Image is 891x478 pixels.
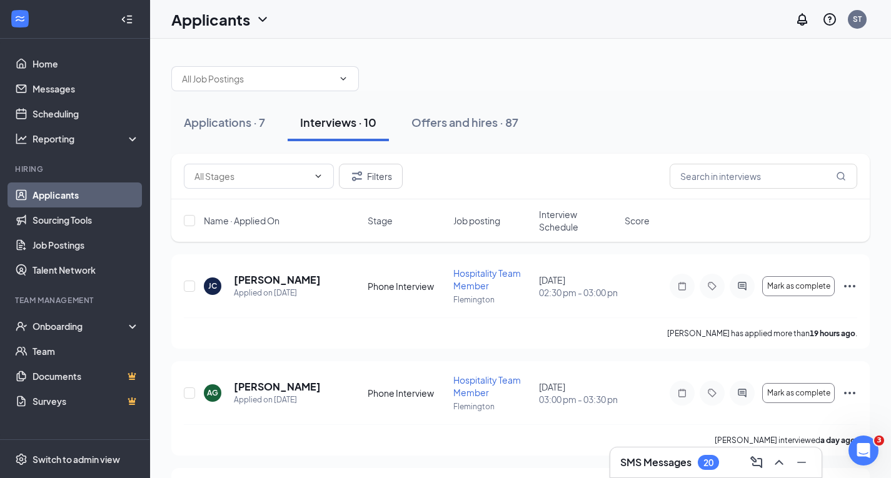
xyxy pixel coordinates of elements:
div: Interviews · 10 [300,114,376,130]
div: [DATE] [539,381,617,406]
a: Sourcing Tools [33,207,139,232]
a: Team [33,339,139,364]
span: 02:30 pm - 03:00 pm [539,286,617,299]
span: Hospitality Team Member [453,374,521,398]
p: Flemington [453,401,531,412]
svg: MagnifyingGlass [836,171,846,181]
a: Job Postings [33,232,139,257]
span: Mark as complete [767,389,830,397]
button: Minimize [792,452,812,472]
div: Phone Interview [368,280,446,292]
button: Mark as complete [762,383,835,403]
b: a day ago [820,436,855,445]
a: Home [33,51,139,76]
div: Switch to admin view [33,453,120,466]
svg: Collapse [121,13,133,26]
button: ChevronUp [769,452,789,472]
span: Job posting [453,214,500,227]
svg: WorkstreamLogo [14,12,26,25]
svg: ActiveChat [735,388,750,398]
h5: [PERSON_NAME] [234,380,321,394]
h1: Applicants [171,9,250,30]
div: Onboarding [33,320,129,332]
svg: Minimize [794,455,809,470]
div: Reporting [33,132,140,145]
button: Mark as complete [762,276,835,296]
div: JC [208,281,217,291]
h3: SMS Messages [620,456,692,469]
svg: Analysis [15,132,28,145]
div: [DATE] [539,274,617,299]
svg: Settings [15,453,28,466]
a: Scheduling [33,101,139,126]
b: 19 hours ago [810,329,855,338]
div: AG [207,387,218,398]
svg: Ellipses [842,279,857,294]
div: 20 [703,457,713,468]
span: Hospitality Team Member [453,267,521,291]
a: DocumentsCrown [33,364,139,389]
a: Messages [33,76,139,101]
div: Phone Interview [368,387,446,399]
div: Hiring [15,164,137,174]
div: ST [853,14,862,24]
input: Search in interviews [670,164,857,189]
svg: ChevronDown [313,171,323,181]
span: Interview Schedule [539,208,617,233]
svg: ActiveChat [735,281,750,291]
span: Mark as complete [767,282,830,291]
svg: Notifications [795,12,810,27]
button: Filter Filters [339,164,403,189]
span: Stage [368,214,393,227]
iframe: Intercom live chat [848,436,878,466]
svg: ComposeMessage [749,455,764,470]
p: Flemington [453,294,531,305]
svg: QuestionInfo [822,12,837,27]
span: Score [625,214,650,227]
a: Talent Network [33,257,139,282]
span: Name · Applied On [204,214,279,227]
svg: ChevronDown [255,12,270,27]
div: Applied on [DATE] [234,394,321,406]
svg: Note [675,281,690,291]
svg: ChevronDown [338,74,348,84]
p: [PERSON_NAME] has applied more than . [667,328,857,339]
div: Offers and hires · 87 [411,114,518,130]
input: All Job Postings [182,72,333,86]
svg: Tag [705,388,720,398]
svg: UserCheck [15,320,28,332]
span: 3 [874,436,884,446]
svg: Note [675,388,690,398]
a: Applicants [33,182,139,207]
a: SurveysCrown [33,389,139,414]
span: 03:00 pm - 03:30 pm [539,393,617,406]
svg: Filter [350,169,365,184]
input: All Stages [194,169,308,183]
svg: Tag [705,281,720,291]
div: Applied on [DATE] [234,287,321,299]
svg: ChevronUp [772,455,787,470]
h5: [PERSON_NAME] [234,273,321,287]
svg: Ellipses [842,386,857,401]
p: [PERSON_NAME] interviewed . [715,435,857,446]
div: Applications · 7 [184,114,265,130]
div: Team Management [15,295,137,306]
button: ComposeMessage [747,452,767,472]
